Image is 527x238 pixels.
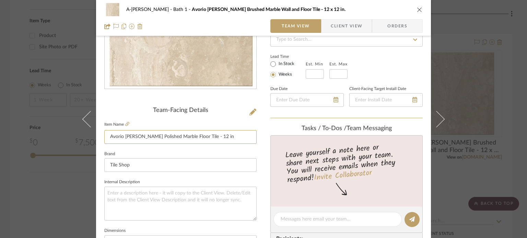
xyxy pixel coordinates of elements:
[270,33,423,47] input: Type to Search…
[331,19,362,33] span: Client View
[270,53,306,60] label: Lead Time
[302,125,347,131] span: Tasks / To-Dos /
[314,167,372,184] a: Invite Collaborator
[104,229,126,233] label: Dimensions
[270,140,424,186] div: Leave yourself a note here or share next steps with your team. You will receive emails when they ...
[104,107,257,114] div: Team-Facing Details
[417,7,423,13] button: close
[277,72,292,78] label: Weeks
[270,93,344,107] input: Enter Due Date
[104,3,121,16] img: 72870a00-d675-4d48-82e9-5d67b108e695_48x40.jpg
[306,62,323,66] label: Est. Min
[270,125,423,133] div: team Messaging
[104,122,129,127] label: Item Name
[349,87,406,91] label: Client-Facing Target Install Date
[329,62,348,66] label: Est. Max
[126,7,173,12] span: A-[PERSON_NAME]
[270,87,288,91] label: Due Date
[137,24,143,29] img: Remove from project
[104,158,257,172] input: Enter Brand
[349,93,423,107] input: Enter Install Date
[104,180,140,184] label: Internal Description
[270,60,306,79] mat-radio-group: Select item type
[104,152,115,156] label: Brand
[104,130,257,144] input: Enter Item Name
[380,19,415,33] span: Orders
[277,61,294,67] label: In Stock
[282,19,310,33] span: Team View
[173,7,192,12] span: Bath 1
[192,7,346,12] span: Avorio [PERSON_NAME] Brushed Marble Wall and Floor Tile - 12 x 12 in.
